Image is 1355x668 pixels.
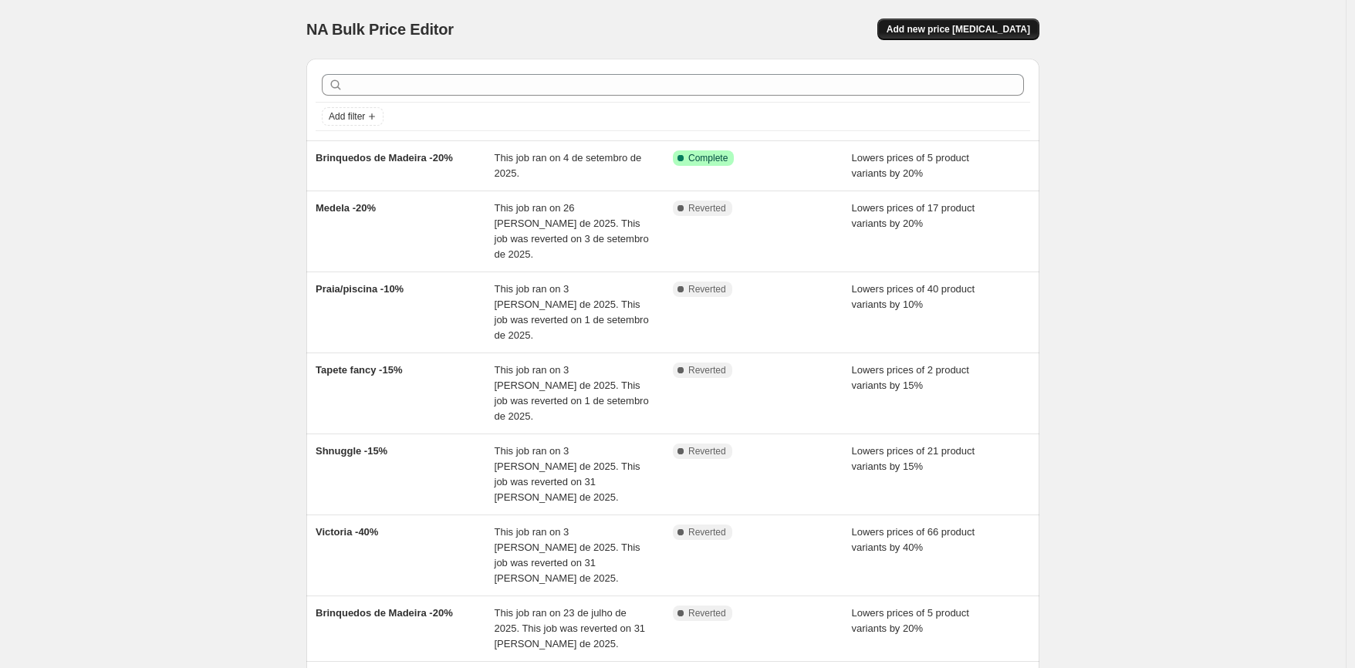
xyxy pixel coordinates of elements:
[688,283,726,295] span: Reverted
[316,202,376,214] span: Medela -20%
[688,152,728,164] span: Complete
[316,445,387,457] span: Shnuggle -15%
[316,526,378,538] span: Victoria -40%
[495,364,649,422] span: This job ran on 3 [PERSON_NAME] de 2025. This job was reverted on 1 de setembro de 2025.
[852,445,975,472] span: Lowers prices of 21 product variants by 15%
[316,283,404,295] span: Praia/piscina -10%
[688,607,726,619] span: Reverted
[495,202,649,260] span: This job ran on 26 [PERSON_NAME] de 2025. This job was reverted on 3 de setembro de 2025.
[688,445,726,457] span: Reverted
[316,152,453,164] span: Brinquedos de Madeira -20%
[495,283,649,341] span: This job ran on 3 [PERSON_NAME] de 2025. This job was reverted on 1 de setembro de 2025.
[495,526,640,584] span: This job ran on 3 [PERSON_NAME] de 2025. This job was reverted on 31 [PERSON_NAME] de 2025.
[877,19,1039,40] button: Add new price [MEDICAL_DATA]
[495,445,640,503] span: This job ran on 3 [PERSON_NAME] de 2025. This job was reverted on 31 [PERSON_NAME] de 2025.
[495,607,646,649] span: This job ran on 23 de julho de 2025. This job was reverted on 31 [PERSON_NAME] de 2025.
[688,364,726,376] span: Reverted
[688,202,726,214] span: Reverted
[852,526,975,553] span: Lowers prices of 66 product variants by 40%
[322,107,384,126] button: Add filter
[306,21,454,38] span: NA Bulk Price Editor
[495,152,642,179] span: This job ran on 4 de setembro de 2025.
[852,202,975,229] span: Lowers prices of 17 product variants by 20%
[688,526,726,538] span: Reverted
[329,110,365,123] span: Add filter
[852,364,969,391] span: Lowers prices of 2 product variants by 15%
[887,23,1030,35] span: Add new price [MEDICAL_DATA]
[316,364,402,376] span: Tapete fancy -15%
[852,283,975,310] span: Lowers prices of 40 product variants by 10%
[852,152,969,179] span: Lowers prices of 5 product variants by 20%
[852,607,969,634] span: Lowers prices of 5 product variants by 20%
[316,607,453,619] span: Brinquedos de Madeira -20%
